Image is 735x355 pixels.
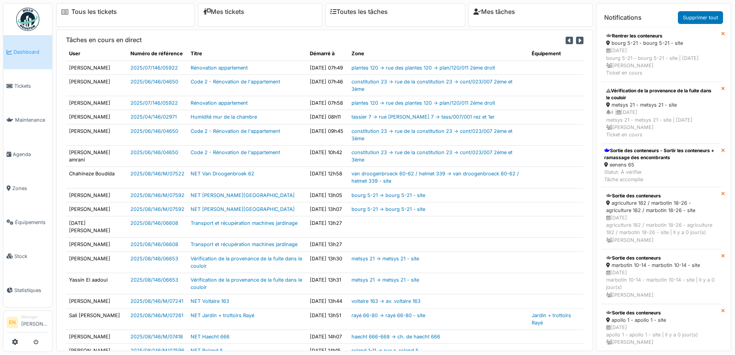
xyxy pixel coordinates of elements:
[601,249,721,304] a: Sortie des conteneurs marbotin 10-14 - marbotin 10-14 - site [DATE]marbotin 10-14 - marbotin 10-1...
[351,79,512,92] a: constitution 23 -> rue de la constitution 23 -> cont/023/007 2ème et 3ème
[21,314,49,331] li: [PERSON_NAME]
[307,47,348,61] th: Démarré à
[188,47,307,61] th: Titre
[307,167,348,188] td: [DATE] 12h58
[601,187,721,249] a: Sortie des conteneurs agriculture 182 / marbotin 18-26 - agriculture 182 / marbotin 18-26 - site ...
[606,192,716,199] div: Sortie des conteneurs
[130,100,178,106] a: 2025/07/146/05922
[13,151,49,158] span: Agenda
[130,171,184,177] a: 2025/08/146/M/07522
[601,27,721,82] a: Rentrer les conteneurs bourg 5-21 - bourg 5-21 - site [DATE]bourg 5-21 - bourg 5-21 - site | [DAT...
[191,79,280,85] a: Code 2 - Rénovation de l'appartement
[606,101,716,109] div: metsys 21 - metsys 21 - site
[14,48,49,56] span: Dashboard
[191,114,257,120] a: Humidité mur de la chambre
[307,294,348,308] td: [DATE] 13h44
[307,75,348,96] td: [DATE] 07h46
[307,273,348,294] td: [DATE] 13h31
[130,256,178,262] a: 2025/08/146/06653
[606,262,716,269] div: marbotin 10-14 - marbotin 10-14 - site
[3,205,52,239] a: Équipements
[678,11,723,24] a: Supprimer tout
[606,316,716,324] div: apollo 1 - apollo 1 - site
[473,8,515,15] a: Mes tâches
[606,109,716,138] div: 4 | [DATE] metsys 21 - metsys 21 - site | [DATE] [PERSON_NAME] Ticket en cours
[191,313,254,318] a: NET Jardin + trottoirs Rayé
[130,128,178,134] a: 2025/06/146/04650
[601,144,721,187] a: Sortie des conteneurs - Sortir les conteneurs + ramassage des encombrants eenens 65 Statut: À vér...
[66,61,127,75] td: [PERSON_NAME]
[66,251,127,273] td: [PERSON_NAME]
[307,145,348,166] td: [DATE] 10h42
[529,47,583,61] th: Équipement
[130,334,183,340] a: 2025/08/146/M/07418
[130,192,184,198] a: 2025/08/146/M/07592
[604,161,718,168] div: eenens 65
[606,32,716,39] div: Rentrer les conteneurs
[3,69,52,103] a: Tickets
[604,14,642,21] h6: Notifications
[606,47,716,76] div: [DATE] bourg 5-21 - bourg 5-21 - site | [DATE] [PERSON_NAME] Ticket en cours
[191,171,254,177] a: NET Van Droogenbroek 62
[7,317,18,328] li: EN
[307,238,348,251] td: [DATE] 13h27
[66,202,127,216] td: [PERSON_NAME]
[3,273,52,307] a: Statistiques
[191,298,229,304] a: NET Voltaire 163
[191,149,280,155] a: Code 2 - Rénovation de l'appartement
[606,214,716,244] div: [DATE] agriculture 182 / marbotin 18-26 - agriculture 182 / marbotin 18-26 - site | Il y a 0 jour...
[351,128,512,141] a: constitution 23 -> rue de la constitution 23 -> cont/023/007 2ème et 3ème
[351,313,425,318] a: rayé 66-80 -> rayé 66-80 - site
[130,149,178,155] a: 2025/06/146/04650
[351,171,519,184] a: van droogenbroeck 60-62 / helmet 339 -> van droogenbroeck 60-62 / helmet 339 - site
[191,100,248,106] a: Rénovation appartement
[606,269,716,299] div: [DATE] marbotin 10-14 - marbotin 10-14 - site | Il y a 0 jour(s) [PERSON_NAME]
[348,47,529,61] th: Zone
[307,308,348,330] td: [DATE] 13h51
[601,82,721,144] a: Vérification de la provenance de la fuite dans le couloir metsys 21 - metsys 21 - site 4 |[DATE]m...
[66,36,142,44] h6: Tâches en cours en direct
[351,206,425,212] a: bourg 5-21 -> bourg 5-21 - site
[130,220,178,226] a: 2025/08/146/06608
[203,8,244,15] a: Mes tickets
[127,47,188,61] th: Numéro de référence
[3,137,52,171] a: Agenda
[3,171,52,205] a: Zones
[130,79,178,85] a: 2025/06/146/04650
[191,277,302,290] a: Vérification de la provenance de la fuite dans le couloir
[12,185,49,192] span: Zones
[351,348,419,353] a: roland 1-11 -> rue a. roland 5
[606,39,716,47] div: bourg 5-21 - bourg 5-21 - site
[66,308,127,330] td: Sali [PERSON_NAME]
[307,188,348,202] td: [DATE] 13h05
[66,216,127,238] td: [DATE][PERSON_NAME]
[130,206,184,212] a: 2025/08/146/M/07592
[191,65,248,71] a: Rénovation appartement
[351,114,495,120] a: tassier 7 -> rue [PERSON_NAME] 7 -> tass/007/001 rez et 1er
[351,256,419,262] a: metsys 21 -> metsys 21 - site
[191,220,297,226] a: Transport et récupération machines jardinage
[191,192,295,198] a: NET [PERSON_NAME][GEOGRAPHIC_DATA]
[21,314,49,320] div: Manager
[15,219,49,226] span: Équipements
[71,8,117,15] a: Tous les tickets
[66,294,127,308] td: [PERSON_NAME]
[601,304,721,352] a: Sortie des conteneurs apollo 1 - apollo 1 - site [DATE]apollo 1 - apollo 1 - site | Il y a 0 jour...
[606,199,716,214] div: agriculture 182 / marbotin 18-26 - agriculture 182 / marbotin 18-26 - site
[130,114,177,120] a: 2025/04/146/02971
[604,168,718,183] div: Statut: À vérifier Tâche accomplie
[330,8,388,15] a: Toutes les tâches
[351,100,495,106] a: plantes 120 -> rue des plantes 120 -> plan/120/011 2ème droit
[3,103,52,137] a: Maintenance
[606,324,716,346] div: [DATE] apollo 1 - apollo 1 - site | Il y a 0 jour(s) [PERSON_NAME]
[130,313,183,318] a: 2025/08/146/M/07261
[14,287,49,294] span: Statistiques
[66,96,127,110] td: [PERSON_NAME]
[307,330,348,343] td: [DATE] 14h07
[66,330,127,343] td: [PERSON_NAME]
[14,82,49,90] span: Tickets
[66,145,127,166] td: [PERSON_NAME] amrani
[606,87,716,101] div: Vérification de la provenance de la fuite dans le couloir
[66,188,127,202] td: [PERSON_NAME]
[7,314,49,333] a: EN Manager[PERSON_NAME]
